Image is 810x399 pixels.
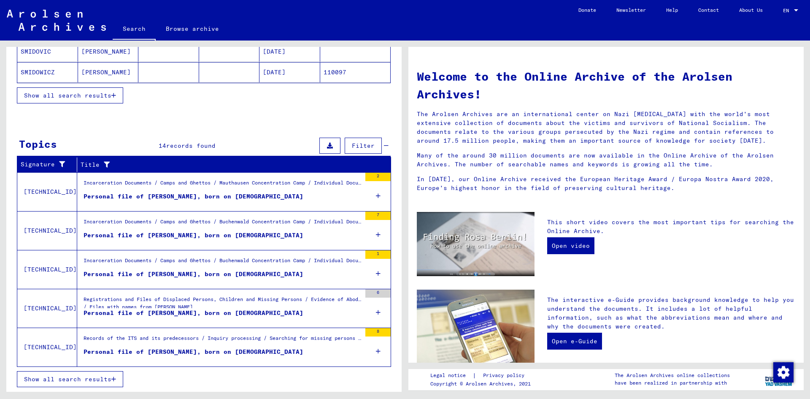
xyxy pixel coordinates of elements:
h1: Welcome to the Online Archive of the Arolsen Archives! [417,68,795,103]
span: EN [783,8,792,14]
img: Arolsen_neg.svg [7,10,106,31]
a: Privacy policy [476,371,535,380]
td: [TECHNICAL_ID] [17,328,77,366]
mat-cell: SMIDOVIC [17,41,78,62]
div: Title [81,158,381,171]
div: Personal file of [PERSON_NAME], born on [DEMOGRAPHIC_DATA] [84,270,303,279]
mat-cell: [DATE] [259,41,320,62]
td: [TECHNICAL_ID] [17,289,77,328]
p: Many of the around 30 million documents are now available in the Online Archive of the Arolsen Ar... [417,151,795,169]
td: [TECHNICAL_ID] [17,211,77,250]
div: Incarceration Documents / Camps and Ghettos / Buchenwald Concentration Camp / Individual Document... [84,257,361,269]
td: [TECHNICAL_ID] [17,172,77,211]
img: eguide.jpg [417,290,535,368]
a: Open video [547,237,594,254]
p: have been realized in partnership with [615,379,730,387]
div: 6 [365,289,391,298]
div: Incarceration Documents / Camps and Ghettos / Mauthausen Concentration Camp / Individual Document... [84,179,361,191]
div: 1 [365,250,391,259]
div: | [430,371,535,380]
p: In [DATE], our Online Archive received the European Heritage Award / Europa Nostra Award 2020, Eu... [417,175,795,193]
mat-cell: [PERSON_NAME] [78,62,139,82]
button: Show all search results [17,371,123,387]
a: Search [113,19,156,41]
span: records found [166,142,216,149]
a: Legal notice [430,371,472,380]
div: Registrations and Files of Displaced Persons, Children and Missing Persons / Evidence of Abode an... [84,296,361,315]
img: video.jpg [417,212,535,276]
td: [TECHNICAL_ID] [17,250,77,289]
a: Browse archive [156,19,229,39]
button: Show all search results [17,87,123,103]
div: Personal file of [PERSON_NAME], born on [DEMOGRAPHIC_DATA] [84,309,303,318]
p: The interactive e-Guide provides background knowledge to help you understand the documents. It in... [547,296,795,331]
div: Records of the ITS and its predecessors / Inquiry processing / Searching for missing persons / Tr... [84,334,361,346]
p: The Arolsen Archives online collections [615,372,730,379]
span: 14 [159,142,166,149]
p: The Arolsen Archives are an international center on Nazi [MEDICAL_DATA] with the world’s most ext... [417,110,795,145]
div: Personal file of [PERSON_NAME], born on [DEMOGRAPHIC_DATA] [84,347,303,356]
p: This short video covers the most important tips for searching the Online Archive. [547,218,795,236]
div: 8 [365,328,391,337]
div: Personal file of [PERSON_NAME], born on [DEMOGRAPHIC_DATA] [84,231,303,240]
mat-cell: 110097 [320,62,391,82]
div: Personal file of [PERSON_NAME], born on [DEMOGRAPHIC_DATA] [84,192,303,201]
mat-cell: SMIDOWICZ [17,62,78,82]
img: yv_logo.png [763,369,795,390]
a: Open e-Guide [547,333,602,350]
div: Topics [19,136,57,152]
p: Copyright © Arolsen Archives, 2021 [430,380,535,388]
div: Signature [21,158,77,171]
div: Title [81,160,370,169]
span: Filter [352,142,375,149]
span: Show all search results [24,375,111,383]
div: 2 [365,173,391,181]
div: Signature [21,160,66,169]
span: Show all search results [24,92,111,99]
mat-cell: [DATE] [259,62,320,82]
div: Incarceration Documents / Camps and Ghettos / Buchenwald Concentration Camp / Individual Document... [84,218,361,230]
button: Filter [345,138,382,154]
mat-cell: [PERSON_NAME] [78,41,139,62]
div: 7 [365,212,391,220]
img: Change consent [773,362,794,383]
